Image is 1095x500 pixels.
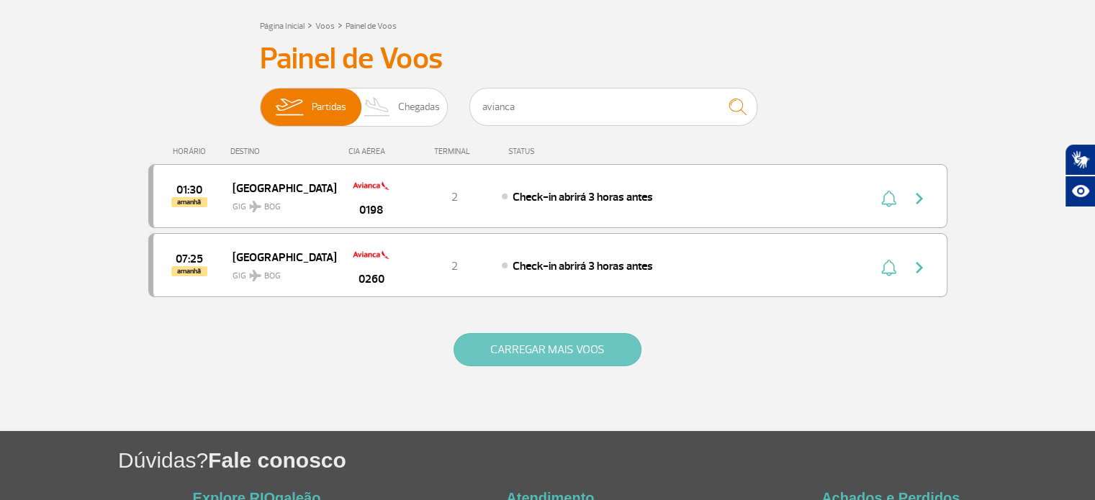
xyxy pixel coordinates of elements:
h3: Painel de Voos [260,41,836,77]
h1: Dúvidas? [118,445,1095,475]
img: slider-desembarque [356,88,399,126]
div: HORÁRIO [153,147,231,156]
img: seta-direita-painel-voo.svg [911,190,928,207]
button: CARREGAR MAIS VOOS [454,333,641,366]
span: amanhã [171,197,207,207]
div: Plugin de acessibilidade da Hand Talk. [1065,144,1095,207]
span: [GEOGRAPHIC_DATA] [233,178,325,197]
img: sino-painel-voo.svg [881,259,896,276]
div: TERMINAL [407,147,501,156]
div: STATUS [501,147,618,156]
a: Voos [315,21,335,32]
span: 2025-08-27 01:30:00 [176,185,202,195]
img: destiny_airplane.svg [249,270,261,281]
span: [GEOGRAPHIC_DATA] [233,247,325,266]
span: Fale conosco [208,448,346,472]
div: CIA AÉREA [335,147,407,156]
a: Painel de Voos [346,21,397,32]
span: 2 [451,190,458,204]
img: sino-painel-voo.svg [881,190,896,207]
input: Voo, cidade ou cia aérea [469,88,757,126]
span: 2025-08-27 07:25:00 [176,254,203,264]
a: > [307,17,312,33]
img: seta-direita-painel-voo.svg [911,259,928,276]
span: 0260 [359,271,384,288]
img: destiny_airplane.svg [249,201,261,212]
span: amanhã [171,266,207,276]
span: Partidas [312,88,346,126]
span: BOG [264,270,281,283]
span: Chegadas [398,88,440,126]
a: Página Inicial [260,21,305,32]
a: > [338,17,343,33]
button: Abrir tradutor de língua de sinais. [1065,144,1095,176]
span: GIG [233,262,325,283]
span: 0198 [359,201,383,219]
button: Abrir recursos assistivos. [1065,176,1095,207]
span: GIG [233,193,325,214]
img: slider-embarque [266,88,312,126]
span: Check-in abrirá 3 horas antes [513,190,653,204]
span: BOG [264,201,281,214]
span: Check-in abrirá 3 horas antes [513,259,653,273]
div: DESTINO [230,147,335,156]
span: 2 [451,259,458,273]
